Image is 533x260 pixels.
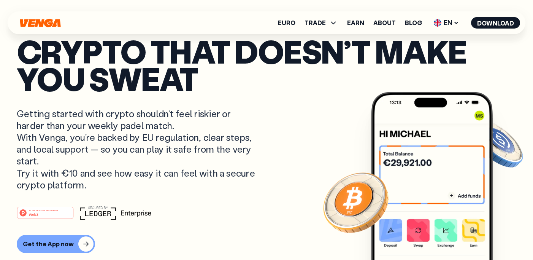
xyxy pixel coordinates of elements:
[471,17,520,29] button: Download
[23,240,74,248] div: Get the App now
[29,209,58,212] tspan: #1 PRODUCT OF THE MONTH
[373,20,396,26] a: About
[17,235,516,253] a: Get the App now
[470,116,525,171] img: USDC coin
[305,20,326,26] span: TRADE
[434,19,441,27] img: flag-uk
[17,235,95,253] button: Get the App now
[305,18,338,27] span: TRADE
[29,212,38,217] tspan: Web3
[405,20,422,26] a: Blog
[17,108,257,191] p: Getting started with crypto shouldn’t feel riskier or harder than your weekly padel match. With V...
[278,20,295,26] a: Euro
[347,20,364,26] a: Earn
[17,211,74,221] a: #1 PRODUCT OF THE MONTHWeb3
[19,19,62,27] svg: Home
[322,168,390,236] img: Bitcoin
[431,17,462,29] span: EN
[17,37,516,93] p: Crypto that doesn’t make you sweat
